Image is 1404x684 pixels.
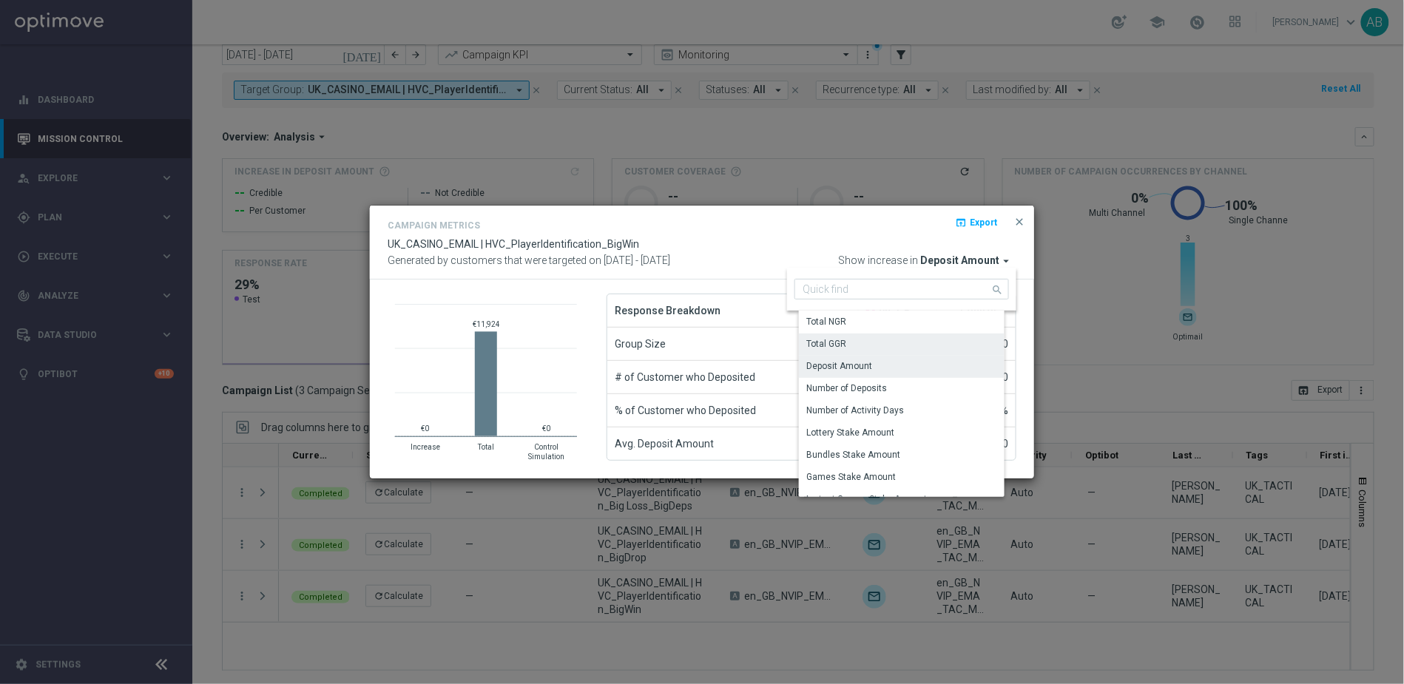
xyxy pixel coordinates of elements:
span: # of Customer who Deposited [615,361,755,393]
div: Total GGR [806,337,846,351]
div: Total NGR [806,315,846,328]
text: €0 [421,424,429,433]
span: Generated by customers that were targeted on [388,254,601,266]
div: Number of Activity Days [806,404,904,417]
span: Avg. Deposit Amount [615,427,714,460]
div: Press SPACE to select this row. [799,378,1016,400]
text: Total [477,443,494,451]
div: Games Stake Amount [806,470,896,484]
button: open_in_browser Export [954,214,999,231]
div: Deposit Amount [806,359,872,373]
span: Group Size [615,328,666,360]
i: arrow_drop_down [999,254,1013,268]
i: search [991,280,1005,297]
span: Deposit Amount [920,254,999,268]
div: Press SPACE to select this row. [799,467,1016,489]
h4: Campaign Metrics [388,220,480,231]
i: open_in_browser [955,217,967,228]
text: €0 [542,424,550,433]
text: €11,924 [473,320,500,328]
span: Export [970,218,997,228]
div: Press SPACE to select this row. [799,311,1016,333]
button: Deposit Amount arrow_drop_down [920,254,1016,268]
span: Response Breakdown [615,294,720,327]
span: UK_CASINO_EMAIL | HVC_PlayerIdentification_BigWin [388,238,639,250]
div: Instant Games Stake Amount [806,492,927,506]
div: Press SPACE to select this row. [799,400,1016,422]
text: Increase [411,443,440,451]
div: Press SPACE to select this row. [799,444,1016,467]
div: Bundles Stake Amount [806,448,900,461]
input: Quick find [794,279,1009,299]
div: Press SPACE to select this row. [799,333,1016,356]
span: Show increase in [838,254,918,268]
div: Press SPACE to select this row. [799,422,1016,444]
div: Lottery Stake Amount [806,426,894,439]
span: close [1013,216,1025,228]
div: Press SPACE to deselect this row. [799,356,1016,378]
span: % of Customer who Deposited [615,394,756,427]
span: [DATE] - [DATE] [604,254,670,266]
div: Press SPACE to select this row. [799,489,1016,511]
text: Control Simulation [529,443,565,461]
div: Number of Deposits [806,382,887,395]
